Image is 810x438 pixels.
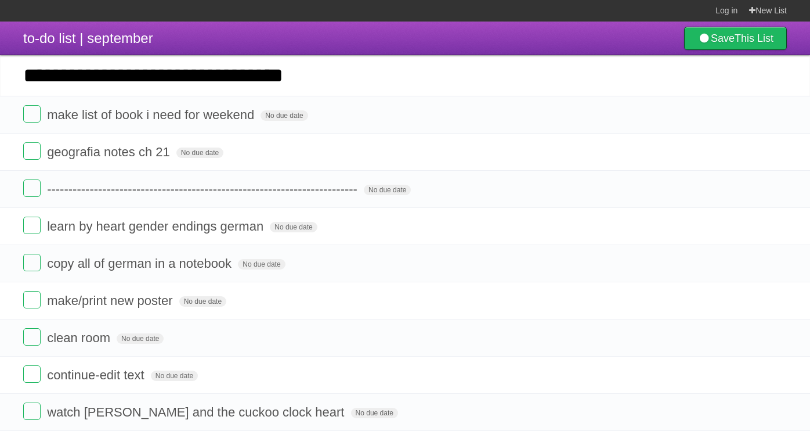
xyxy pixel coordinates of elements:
span: No due date [270,222,317,232]
label: Done [23,328,41,346]
span: continue-edit text [47,368,147,382]
span: learn by heart gender endings german [47,219,266,234]
span: clean room [47,331,113,345]
label: Done [23,403,41,420]
label: Done [23,105,41,123]
label: Done [23,291,41,308]
span: ------------------------------------------------------------------------- [47,182,360,196]
span: geografia notes ch 21 [47,145,173,159]
label: Done [23,254,41,271]
span: No due date [179,296,226,307]
label: Done [23,179,41,197]
label: Done [23,217,41,234]
span: make list of book i need for weekend [47,107,257,122]
a: SaveThis List [684,27,787,50]
span: No due date [176,148,223,158]
label: Done [23,365,41,383]
span: No due date [117,333,164,344]
span: No due date [261,110,308,121]
span: No due date [238,259,285,270]
span: watch [PERSON_NAME] and the cuckoo clock heart [47,405,347,419]
span: No due date [351,408,398,418]
span: No due date [364,185,411,195]
b: This List [735,33,773,44]
span: to-do list | september [23,30,153,46]
label: Done [23,142,41,160]
span: copy all of german in a notebook [47,256,234,271]
span: make/print new poster [47,293,175,308]
span: No due date [151,371,198,381]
